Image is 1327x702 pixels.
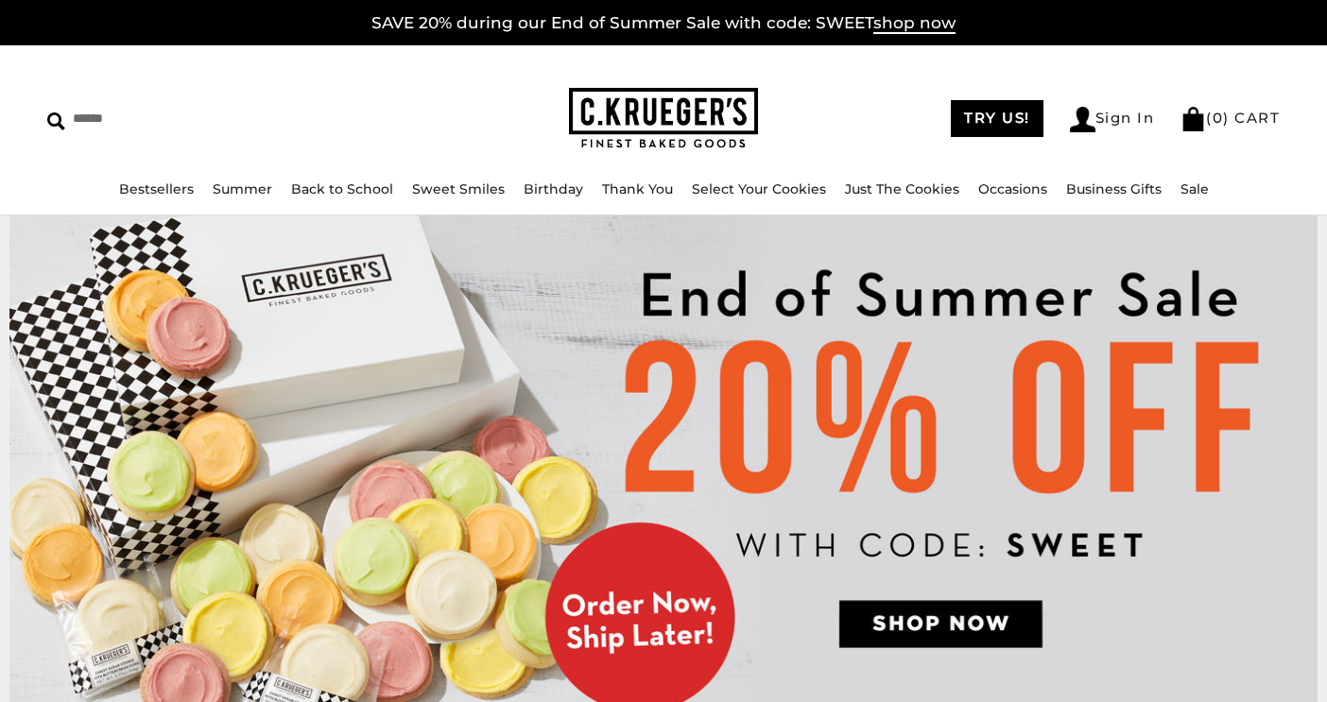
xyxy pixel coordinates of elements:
a: SAVE 20% during our End of Summer Sale with code: SWEETshop now [371,13,956,34]
span: 0 [1213,109,1224,127]
a: Bestsellers [119,180,194,197]
img: Bag [1181,107,1206,131]
a: Just The Cookies [845,180,959,197]
input: Search [47,104,336,133]
a: Thank You [602,180,673,197]
a: Sweet Smiles [412,180,505,197]
a: Summer [213,180,272,197]
a: Select Your Cookies [692,180,826,197]
a: Back to School [291,180,393,197]
img: Account [1070,107,1095,132]
img: C.KRUEGER'S [569,88,758,149]
a: Occasions [978,180,1047,197]
span: shop now [873,13,956,34]
a: Sale [1181,180,1209,197]
a: (0) CART [1181,109,1280,127]
a: Business Gifts [1066,180,1162,197]
a: Sign In [1070,107,1155,132]
img: Search [47,112,65,130]
a: TRY US! [951,100,1043,137]
a: Birthday [524,180,583,197]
